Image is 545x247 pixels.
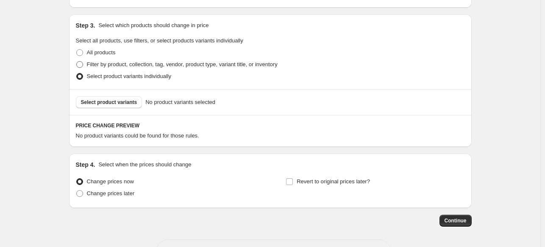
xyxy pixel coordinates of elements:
p: Select which products should change in price [98,21,209,30]
h2: Step 3. [76,21,95,30]
span: Change prices later [87,190,135,196]
span: Continue [445,217,467,224]
button: Select product variants [76,96,142,108]
span: All products [87,49,116,56]
span: Revert to original prices later? [297,178,370,185]
span: Select product variants individually [87,73,171,79]
span: Select product variants [81,99,137,106]
span: Change prices now [87,178,134,185]
span: No product variants selected [145,98,215,107]
span: Select all products, use filters, or select products variants individually [76,37,243,44]
span: No product variants could be found for those rules. [76,132,199,139]
span: Filter by product, collection, tag, vendor, product type, variant title, or inventory [87,61,278,67]
p: Select when the prices should change [98,160,191,169]
h2: Step 4. [76,160,95,169]
h6: PRICE CHANGE PREVIEW [76,122,465,129]
button: Continue [439,215,472,227]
